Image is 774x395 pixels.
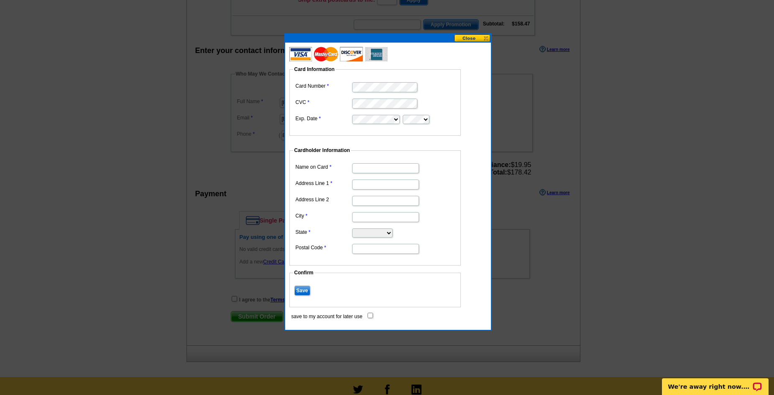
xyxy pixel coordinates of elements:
label: Address Line 1 [296,180,351,187]
label: Exp. Date [296,115,351,122]
legend: Cardholder Information [294,147,351,154]
label: save to my account for later use [291,313,363,320]
legend: Confirm [294,269,314,276]
img: acceptedCards.gif [289,47,388,61]
label: State [296,228,351,236]
label: Postal Code [296,244,351,251]
input: Save [294,286,310,296]
label: CVC [296,99,351,106]
iframe: LiveChat chat widget [656,369,774,395]
label: Name on Card [296,163,351,171]
label: Card Number [296,82,351,90]
label: City [296,212,351,220]
label: Address Line 2 [296,196,351,203]
legend: Card Information [294,66,336,73]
